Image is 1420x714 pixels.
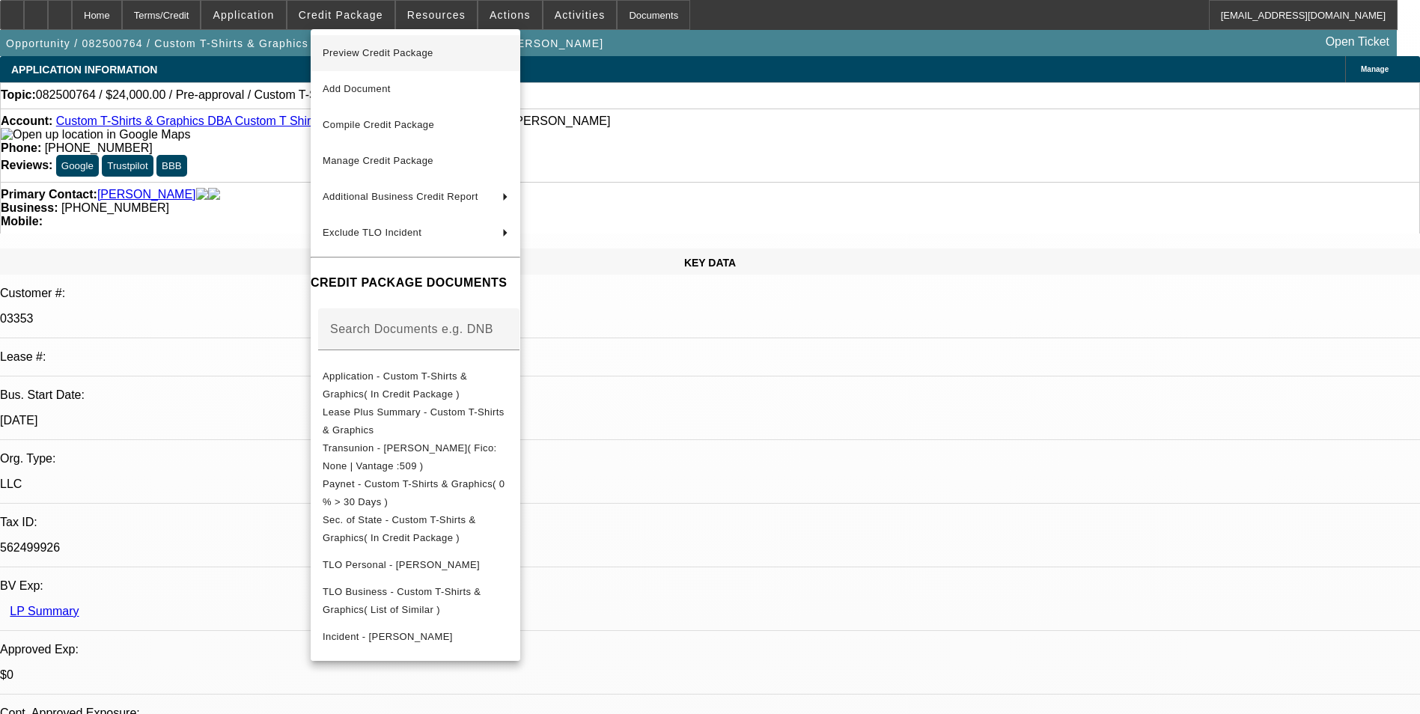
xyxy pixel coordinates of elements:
[311,439,520,475] button: Transunion - Burkett, Jessica( Fico: None | Vantage :509 )
[311,274,520,292] h4: CREDIT PACKAGE DOCUMENTS
[311,367,520,403] button: Application - Custom T-Shirts & Graphics( In Credit Package )
[311,619,520,655] button: Incident - Burkett, Jessica
[323,586,481,615] span: TLO Business - Custom T-Shirts & Graphics( List of Similar )
[323,370,467,400] span: Application - Custom T-Shirts & Graphics( In Credit Package )
[323,191,478,202] span: Additional Business Credit Report
[323,47,433,58] span: Preview Credit Package
[323,119,434,130] span: Compile Credit Package
[323,478,505,507] span: Paynet - Custom T-Shirts & Graphics( 0 % > 30 Days )
[311,475,520,511] button: Paynet - Custom T-Shirts & Graphics( 0 % > 30 Days )
[323,442,497,472] span: Transunion - [PERSON_NAME]( Fico: None | Vantage :509 )
[323,83,391,94] span: Add Document
[311,403,520,439] button: Lease Plus Summary - Custom T-Shirts & Graphics
[323,514,476,543] span: Sec. of State - Custom T-Shirts & Graphics( In Credit Package )
[311,583,520,619] button: TLO Business - Custom T-Shirts & Graphics( List of Similar )
[323,406,505,436] span: Lease Plus Summary - Custom T-Shirts & Graphics
[323,631,453,642] span: Incident - [PERSON_NAME]
[311,547,520,583] button: TLO Personal - Burkett, Jessica
[323,227,421,238] span: Exclude TLO Incident
[323,559,480,570] span: TLO Personal - [PERSON_NAME]
[311,511,520,547] button: Sec. of State - Custom T-Shirts & Graphics( In Credit Package )
[330,323,493,335] mat-label: Search Documents e.g. DNB
[323,155,433,166] span: Manage Credit Package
